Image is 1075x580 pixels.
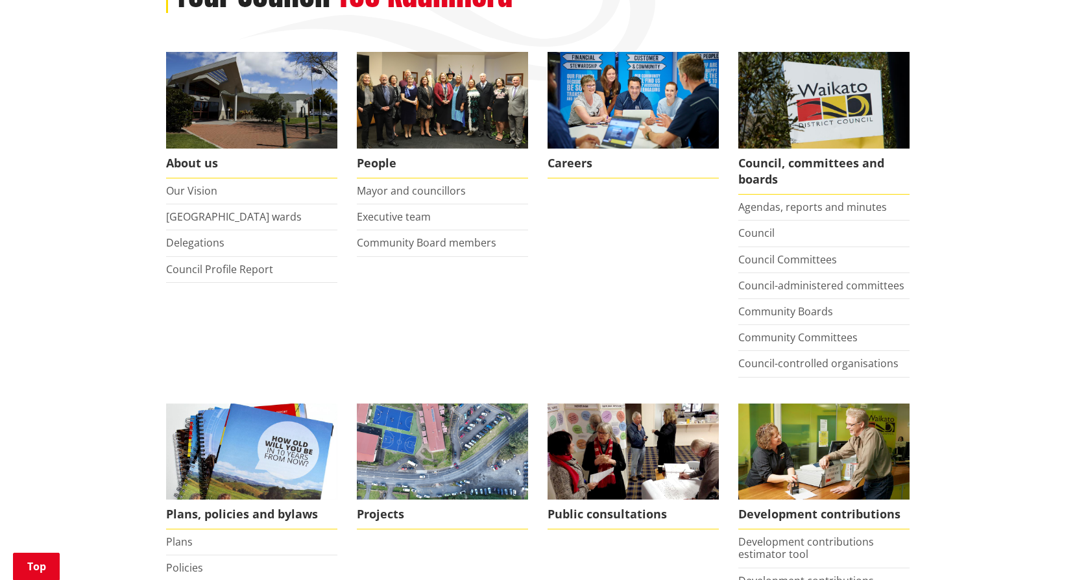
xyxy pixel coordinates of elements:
[738,149,910,195] span: Council, committees and boards
[166,404,337,500] img: Long Term Plan
[357,184,466,198] a: Mayor and councillors
[738,200,887,214] a: Agendas, reports and minutes
[548,52,719,178] a: Careers
[548,149,719,178] span: Careers
[548,404,719,530] a: public-consultations Public consultations
[738,356,899,370] a: Council-controlled organisations
[357,52,528,149] img: 2022 Council
[738,535,874,561] a: Development contributions estimator tool
[738,52,910,149] img: Waikato-District-Council-sign
[166,184,217,198] a: Our Vision
[166,500,337,529] span: Plans, policies and bylaws
[166,52,337,178] a: WDC Building 0015 About us
[738,330,858,344] a: Community Committees
[13,553,60,580] a: Top
[357,52,528,178] a: 2022 Council People
[738,404,910,500] img: Fees
[738,226,775,240] a: Council
[738,52,910,195] a: Waikato-District-Council-sign Council, committees and boards
[166,210,302,224] a: [GEOGRAPHIC_DATA] wards
[357,500,528,529] span: Projects
[166,262,273,276] a: Council Profile Report
[357,404,528,530] a: Projects
[357,404,528,500] img: DJI_0336
[166,404,337,530] a: We produce a number of plans, policies and bylaws including the Long Term Plan Plans, policies an...
[548,500,719,529] span: Public consultations
[738,304,833,319] a: Community Boards
[166,149,337,178] span: About us
[738,252,837,267] a: Council Committees
[548,52,719,149] img: Office staff in meeting - Career page
[166,535,193,549] a: Plans
[357,236,496,250] a: Community Board members
[1015,526,1062,572] iframe: Messenger Launcher
[357,149,528,178] span: People
[738,404,910,530] a: FInd out more about fees and fines here Development contributions
[738,500,910,529] span: Development contributions
[166,52,337,149] img: WDC Building 0015
[166,236,224,250] a: Delegations
[166,561,203,575] a: Policies
[548,404,719,500] img: public-consultations
[738,278,904,293] a: Council-administered committees
[357,210,431,224] a: Executive team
